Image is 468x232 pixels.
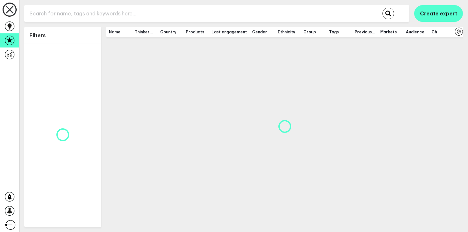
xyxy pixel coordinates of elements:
span: Name [109,30,129,34]
span: Create expert [420,10,457,17]
span: Last engagement [211,30,247,34]
span: Gender [252,30,273,34]
span: Country [160,30,181,34]
h1: Filters [29,32,46,39]
span: Thinker type [135,30,155,34]
span: Children [431,30,452,34]
span: Group [303,30,324,34]
span: Ethnicity [278,30,298,34]
span: Tags [329,30,349,34]
span: Audience [406,30,426,34]
span: Previous locations [355,30,375,34]
input: Search for name, tags and keywords here... [24,6,367,21]
span: Markets [380,30,401,34]
button: Create expert [414,5,463,22]
span: Products [186,30,206,34]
